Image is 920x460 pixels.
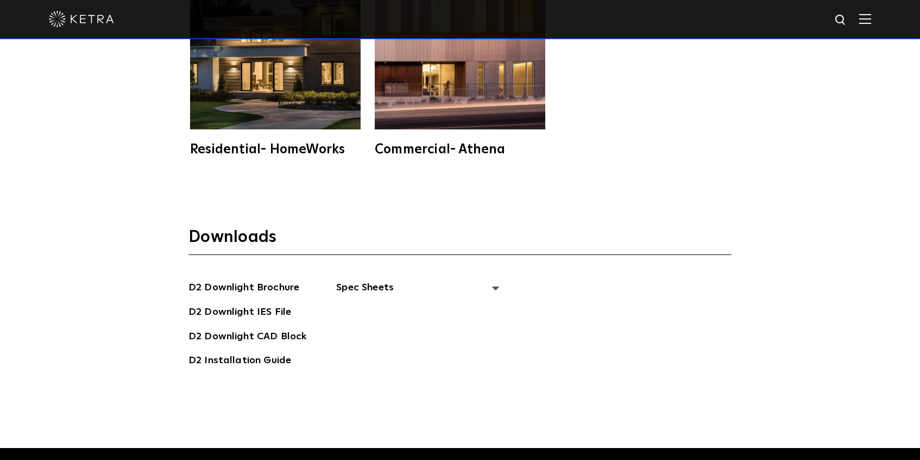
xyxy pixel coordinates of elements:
[188,227,732,255] h3: Downloads
[190,143,361,156] div: Residential- HomeWorks
[375,143,545,156] div: Commercial- Athena
[336,280,499,304] span: Spec Sheets
[188,304,291,322] a: D2 Downlight IES File
[834,14,848,27] img: search icon
[49,11,114,27] img: ketra-logo-2019-white
[859,14,871,24] img: Hamburger%20Nav.svg
[188,329,306,346] a: D2 Downlight CAD Block
[188,353,291,370] a: D2 Installation Guide
[188,280,299,297] a: D2 Downlight Brochure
